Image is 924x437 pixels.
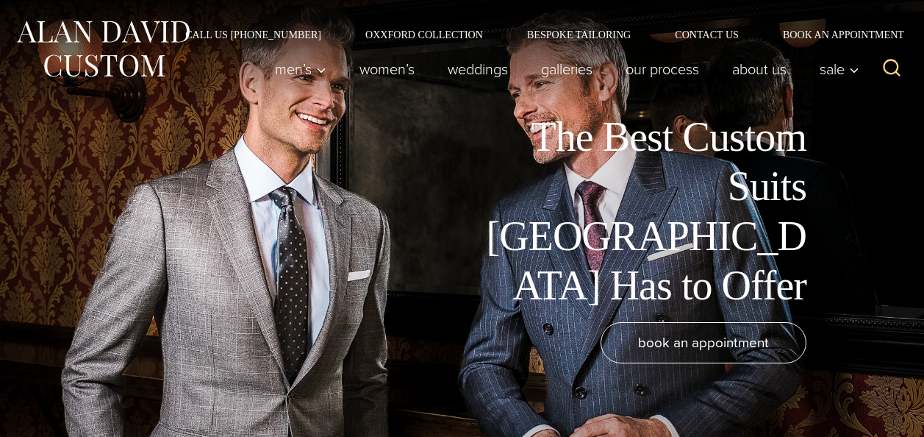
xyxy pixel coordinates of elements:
a: Contact Us [653,29,761,40]
span: Men’s [275,62,326,77]
a: book an appointment [601,322,806,363]
a: Galleries [525,54,609,84]
h1: The Best Custom Suits [GEOGRAPHIC_DATA] Has to Offer [476,113,806,310]
a: Our Process [609,54,716,84]
span: Sale [820,62,859,77]
img: Alan David Custom [15,16,191,82]
a: Book an Appointment [761,29,909,40]
a: About Us [716,54,803,84]
nav: Primary Navigation [259,54,867,84]
a: Oxxford Collection [343,29,505,40]
button: View Search Form [874,51,909,87]
a: weddings [431,54,525,84]
span: book an appointment [638,332,769,353]
a: Bespoke Tailoring [505,29,653,40]
a: Women’s [343,54,431,84]
nav: Secondary Navigation [163,29,909,40]
a: Call Us [PHONE_NUMBER] [163,29,343,40]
